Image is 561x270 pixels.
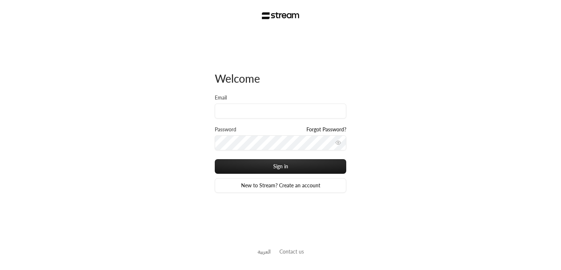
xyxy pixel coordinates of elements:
[215,94,227,101] label: Email
[257,245,271,258] a: العربية
[215,159,346,174] button: Sign in
[262,12,299,19] img: Stream Logo
[279,248,304,255] a: Contact us
[279,248,304,255] button: Contact us
[306,126,346,133] a: Forgot Password?
[215,72,260,85] span: Welcome
[332,137,344,149] button: toggle password visibility
[215,126,236,133] label: Password
[215,178,346,193] a: New to Stream? Create an account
